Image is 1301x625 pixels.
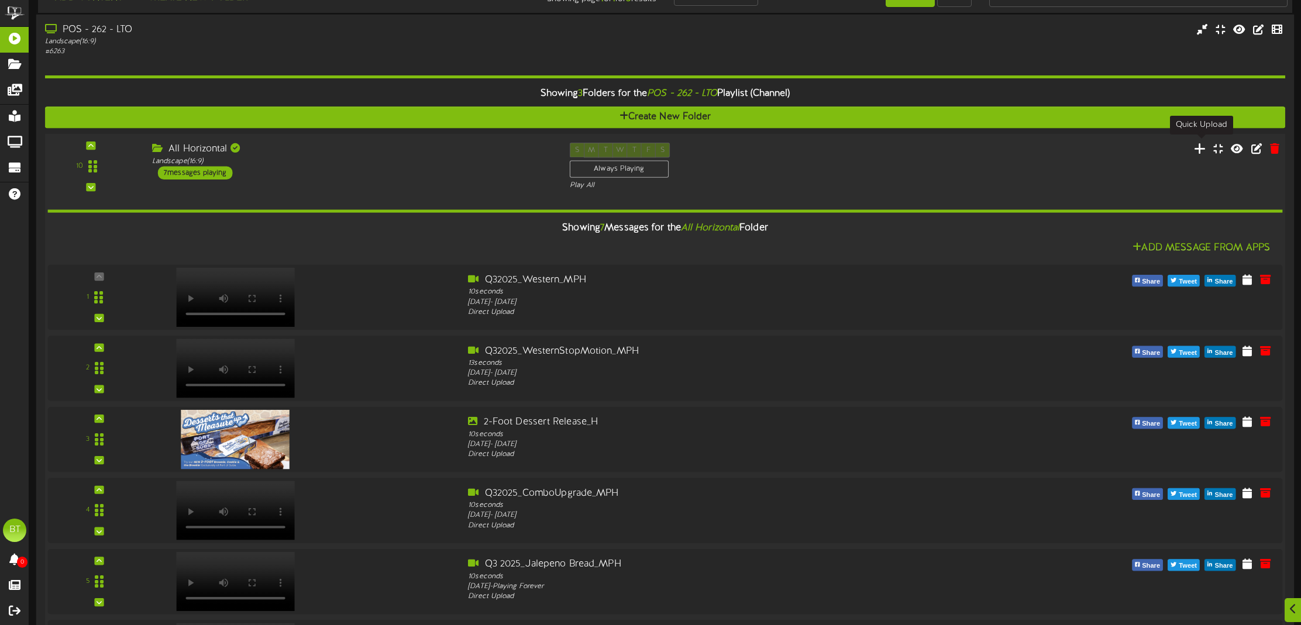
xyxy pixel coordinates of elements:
span: Tweet [1176,347,1199,360]
button: Tweet [1168,417,1200,429]
div: BT [3,519,26,542]
i: POS - 262 - LTO [647,88,717,99]
div: Q32025_Western_MPH [468,274,965,287]
div: Q32025_ComboUpgrade_MPH [468,486,965,500]
button: Tweet [1168,559,1200,571]
button: Share [1204,417,1235,429]
div: 10 seconds [468,429,965,439]
span: Share [1140,347,1162,360]
div: Direct Upload [468,450,965,460]
span: Tweet [1176,275,1199,288]
span: Tweet [1176,417,1199,430]
span: Share [1140,275,1162,288]
div: # 6263 [45,47,552,57]
div: All Horizontal [152,143,552,156]
button: Share [1204,275,1235,286]
button: Share [1204,559,1235,571]
span: Tweet [1176,560,1199,572]
div: [DATE] - [DATE] [468,297,965,307]
div: 10 seconds [468,571,965,581]
div: Q32025_WesternStopMotion_MPH [468,344,965,358]
span: Share [1140,560,1162,572]
div: Landscape ( 16:9 ) [152,156,552,166]
div: [DATE] - [DATE] [468,510,965,520]
button: Share [1132,559,1163,571]
span: 7 [600,223,604,233]
div: 7 messages playing [158,166,233,179]
div: [DATE] - [DATE] [468,439,965,449]
span: Share [1212,275,1235,288]
div: 10 [76,161,83,171]
button: Add Message From Apps [1129,241,1274,255]
div: Direct Upload [468,378,965,388]
div: Showing Folders for the Playlist (Channel) [36,81,1294,106]
div: [DATE] - Playing Forever [468,582,965,592]
div: 10 seconds [468,500,965,510]
button: Share [1204,488,1235,500]
div: Showing Messages for the Folder [39,216,1292,241]
button: Tweet [1168,346,1200,358]
div: Q3 2025_Jalepeno Bread_MPH [468,558,965,571]
div: Direct Upload [468,308,965,317]
div: Direct Upload [468,592,965,602]
span: Share [1140,489,1162,502]
button: Tweet [1168,275,1200,286]
span: 3 [578,88,583,99]
span: 0 [17,557,27,568]
span: Share [1212,417,1235,430]
button: Share [1132,417,1163,429]
div: Landscape ( 16:9 ) [45,37,552,47]
div: Play All [570,181,865,191]
div: 2-Foot Dessert Release_H [468,416,965,429]
div: [DATE] - [DATE] [468,368,965,378]
button: Tweet [1168,488,1200,500]
img: d79daa54-6b54-4b8c-92da-6fde7786912f.jpg [181,410,290,469]
span: Share [1212,489,1235,502]
div: POS - 262 - LTO [45,23,552,37]
button: Share [1132,346,1163,358]
span: Share [1212,560,1235,572]
span: Share [1140,417,1162,430]
span: Share [1212,347,1235,360]
i: All Horizontal [681,223,739,233]
div: 13 seconds [468,358,965,368]
div: 10 seconds [468,287,965,297]
button: Create New Folder [45,106,1285,128]
div: Always Playing [570,160,669,178]
button: Share [1204,346,1235,358]
div: Direct Upload [468,520,965,530]
button: Share [1132,275,1163,286]
span: Tweet [1176,489,1199,502]
button: Share [1132,488,1163,500]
